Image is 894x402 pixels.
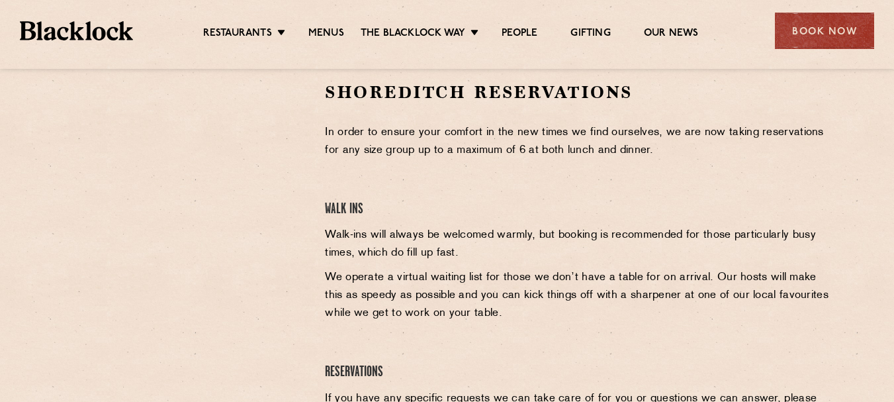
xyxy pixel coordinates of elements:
[325,124,832,160] p: In order to ensure your comfort in the new times we find ourselves, we are now taking reservation...
[325,201,832,219] h4: Walk Ins
[308,27,344,42] a: Menus
[775,13,874,49] div: Book Now
[325,81,832,104] h2: Shoreditch Reservations
[570,27,610,42] a: Gifting
[325,226,832,262] p: Walk-ins will always be welcomed warmly, but booking is recommended for those particularly busy t...
[109,81,257,280] iframe: OpenTable make booking widget
[502,27,537,42] a: People
[325,269,832,323] p: We operate a virtual waiting list for those we don’t have a table for on arrival. Our hosts will ...
[361,27,465,42] a: The Blacklock Way
[325,364,832,381] h4: Reservations
[203,27,272,42] a: Restaurants
[644,27,699,42] a: Our News
[20,21,133,40] img: BL_Textured_Logo-footer-cropped.svg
